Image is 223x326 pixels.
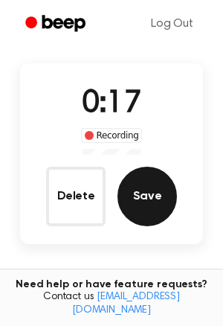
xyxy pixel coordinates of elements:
[72,292,180,316] a: [EMAIL_ADDRESS][DOMAIN_NAME]
[82,89,141,120] span: 0:17
[9,291,214,317] span: Contact us
[81,128,143,143] div: Recording
[136,6,208,42] a: Log Out
[15,10,99,39] a: Beep
[117,167,177,226] button: Save Audio Record
[46,167,106,226] button: Delete Audio Record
